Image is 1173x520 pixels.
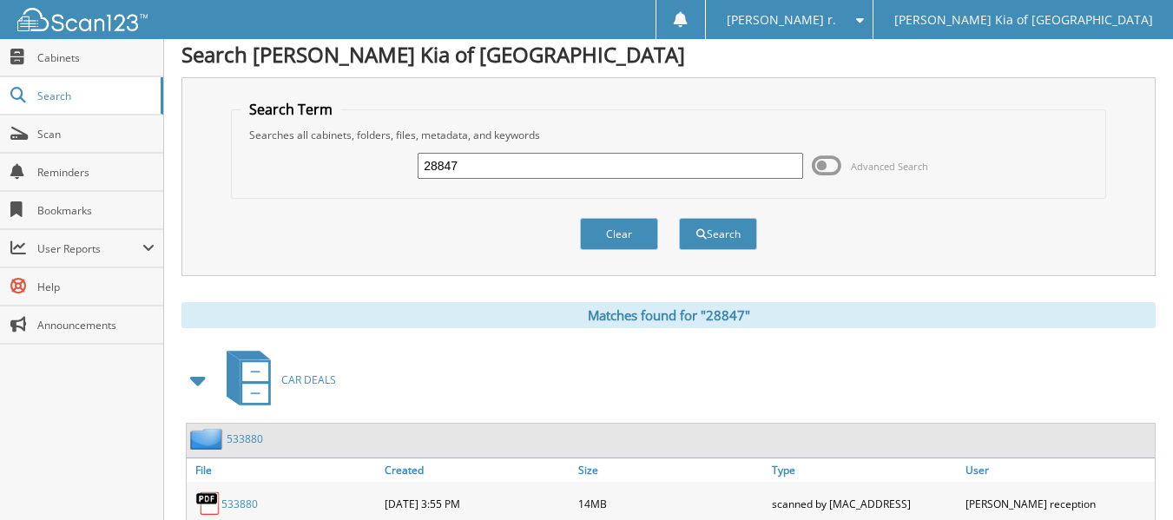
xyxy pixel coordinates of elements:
iframe: Chat Widget [1086,437,1173,520]
span: Announcements [37,318,155,332]
div: Matches found for "28847" [181,302,1156,328]
a: User [961,458,1155,482]
span: Advanced Search [851,160,928,173]
img: PDF.png [195,490,221,517]
a: File [187,458,380,482]
span: User Reports [37,241,142,256]
span: Help [37,280,155,294]
span: [PERSON_NAME] Kia of [GEOGRAPHIC_DATA] [894,15,1153,25]
span: Scan [37,127,155,142]
h1: Search [PERSON_NAME] Kia of [GEOGRAPHIC_DATA] [181,40,1156,69]
span: Search [37,89,152,103]
legend: Search Term [241,100,341,119]
a: CAR DEALS [216,346,336,414]
a: Size [574,458,768,482]
img: scan123-logo-white.svg [17,8,148,31]
a: Created [380,458,574,482]
a: Type [768,458,961,482]
button: Search [679,218,757,250]
a: 533880 [221,497,258,511]
img: folder2.png [190,428,227,450]
button: Clear [580,218,658,250]
div: Searches all cabinets, folders, files, metadata, and keywords [241,128,1097,142]
a: 533880 [227,431,263,446]
span: Cabinets [37,50,155,65]
span: CAR DEALS [281,372,336,387]
span: [PERSON_NAME] r. [727,15,836,25]
span: Reminders [37,165,155,180]
span: Bookmarks [37,203,155,218]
